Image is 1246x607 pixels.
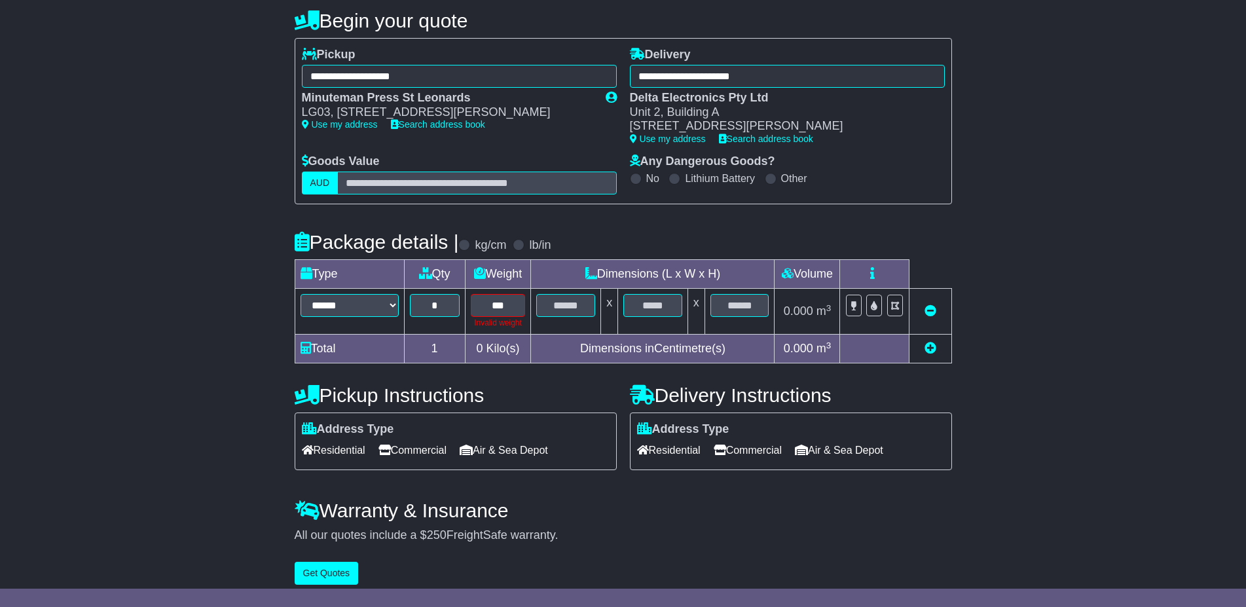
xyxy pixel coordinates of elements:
[637,440,701,460] span: Residential
[391,119,485,130] a: Search address book
[302,422,394,437] label: Address Type
[295,260,404,289] td: Type
[816,342,832,355] span: m
[775,260,840,289] td: Volume
[295,384,617,406] h4: Pickup Instructions
[630,91,932,105] div: Delta Electronics Pty Ltd
[781,172,807,185] label: Other
[816,304,832,318] span: m
[630,134,706,144] a: Use my address
[795,440,883,460] span: Air & Sea Depot
[630,119,932,134] div: [STREET_ADDRESS][PERSON_NAME]
[531,335,775,363] td: Dimensions in Centimetre(s)
[302,440,365,460] span: Residential
[685,172,755,185] label: Lithium Battery
[295,562,359,585] button: Get Quotes
[465,260,531,289] td: Weight
[630,48,691,62] label: Delivery
[302,48,356,62] label: Pickup
[646,172,659,185] label: No
[302,91,593,105] div: Minuteman Press St Leonards
[784,342,813,355] span: 0.000
[714,440,782,460] span: Commercial
[826,340,832,350] sup: 3
[476,342,483,355] span: 0
[404,335,465,363] td: 1
[601,289,618,335] td: x
[302,172,339,194] label: AUD
[475,238,506,253] label: kg/cm
[378,440,447,460] span: Commercial
[687,289,705,335] td: x
[465,335,531,363] td: Kilo(s)
[295,10,952,31] h4: Begin your quote
[925,304,936,318] a: Remove this item
[460,440,548,460] span: Air & Sea Depot
[427,528,447,542] span: 250
[719,134,813,144] a: Search address book
[295,231,459,253] h4: Package details |
[404,260,465,289] td: Qty
[637,422,729,437] label: Address Type
[302,155,380,169] label: Goods Value
[826,303,832,313] sup: 3
[295,528,952,543] div: All our quotes include a $ FreightSafe warranty.
[471,317,526,329] div: Invalid weight
[529,238,551,253] label: lb/in
[302,119,378,130] a: Use my address
[784,304,813,318] span: 0.000
[630,384,952,406] h4: Delivery Instructions
[925,342,936,355] a: Add new item
[630,155,775,169] label: Any Dangerous Goods?
[531,260,775,289] td: Dimensions (L x W x H)
[302,105,593,120] div: LG03, [STREET_ADDRESS][PERSON_NAME]
[295,500,952,521] h4: Warranty & Insurance
[630,105,932,120] div: Unit 2, Building A
[295,335,404,363] td: Total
